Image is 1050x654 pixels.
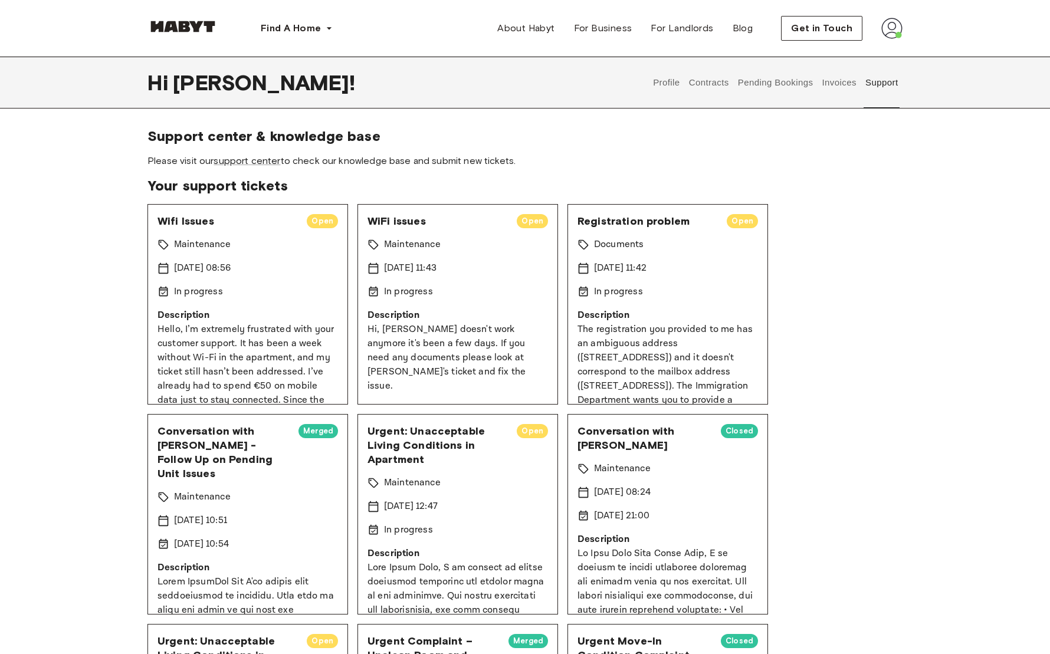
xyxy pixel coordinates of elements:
p: In progress [174,285,223,299]
span: [PERSON_NAME] ! [173,70,355,95]
p: The registration you provided to me has an ambiguous address ([STREET_ADDRESS]) and it doesn't co... [577,323,758,450]
p: [DATE] 08:56 [174,261,231,275]
span: Open [727,215,758,227]
p: Documents [594,238,644,252]
span: Find A Home [261,21,321,35]
p: [DATE] 12:47 [384,499,438,514]
button: Pending Bookings [736,57,815,109]
p: In progress [384,523,433,537]
button: Profile [652,57,682,109]
a: For Landlords [641,17,723,40]
p: Description [157,308,338,323]
span: Open [517,425,548,437]
p: [DATE] 11:43 [384,261,437,275]
div: user profile tabs [649,57,903,109]
span: Registration problem [577,214,717,228]
p: Description [577,533,758,547]
p: Maintenance [174,490,231,504]
p: [DATE] 21:00 [594,509,649,523]
span: Closed [721,425,758,437]
a: support center [214,155,280,166]
span: Blog [733,21,753,35]
p: [DATE] 10:54 [174,537,229,551]
p: Hello, I’m extremely frustrated with your customer support. It has been a week without Wi-Fi in t... [157,323,338,549]
span: Merged [508,635,548,647]
button: Support [864,57,900,109]
span: Open [307,215,338,227]
p: Maintenance [594,462,651,476]
p: In progress [594,285,643,299]
span: Merged [298,425,338,437]
span: Please visit our to check our knowledge base and submit new tickets. [147,155,903,167]
span: Closed [721,635,758,647]
span: Open [307,635,338,647]
button: Contracts [687,57,730,109]
p: Description [157,561,338,575]
img: Habyt [147,21,218,32]
span: WiFi issues [367,214,507,228]
span: Get in Touch [791,21,852,35]
span: About Habyt [497,21,554,35]
a: About Habyt [488,17,564,40]
span: Conversation with [PERSON_NAME] [577,424,711,452]
span: Urgent: Unacceptable Living Conditions in Apartment [367,424,507,466]
span: Wifi Issues [157,214,297,228]
button: Get in Touch [781,16,862,41]
span: For Business [574,21,632,35]
span: For Landlords [651,21,713,35]
p: Maintenance [384,476,441,490]
button: Find A Home [251,17,342,40]
span: Hi [147,70,173,95]
p: Maintenance [174,238,231,252]
span: Conversation with [PERSON_NAME] - Follow Up on Pending Unit Issues [157,424,289,481]
img: avatar [881,18,903,39]
button: Invoices [821,57,858,109]
p: [DATE] 10:51 [174,514,227,528]
p: Maintenance [384,238,441,252]
a: For Business [565,17,642,40]
p: Description [367,547,548,561]
p: [DATE] 08:24 [594,485,651,499]
p: Hi, [PERSON_NAME] doesn't work anymore it's been a few days. If you need any documents please loo... [367,323,548,393]
p: Description [367,308,548,323]
span: Support center & knowledge base [147,127,903,145]
p: Description [577,308,758,323]
span: Open [517,215,548,227]
p: In progress [384,285,433,299]
span: Your support tickets [147,177,903,195]
p: [DATE] 11:42 [594,261,647,275]
a: Blog [723,17,763,40]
